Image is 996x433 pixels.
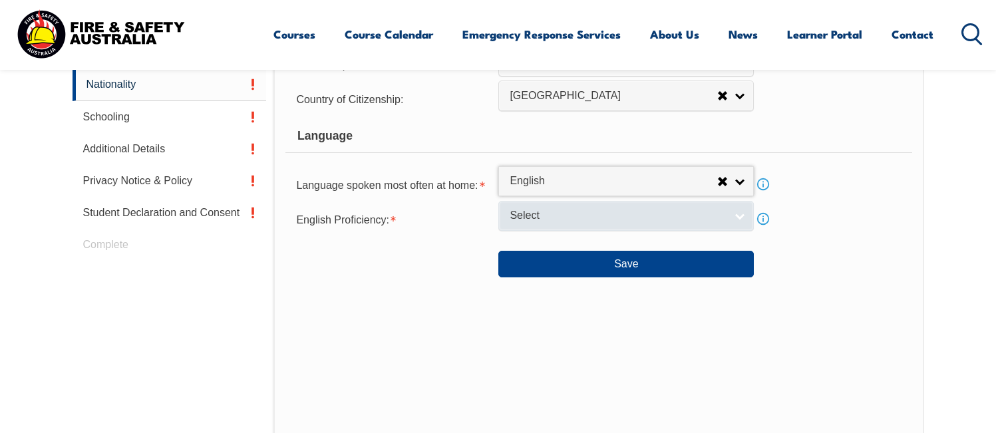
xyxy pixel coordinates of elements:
a: Courses [273,17,315,52]
span: Select [510,209,725,223]
span: Country of Citizenship: [296,94,403,105]
a: Schooling [73,101,267,133]
a: Emergency Response Services [462,17,621,52]
div: Language spoken most often at home is required. [285,171,498,198]
a: Info [754,210,772,228]
a: Contact [892,17,933,52]
button: Save [498,251,754,277]
a: Course Calendar [345,17,433,52]
a: Student Declaration and Consent [73,197,267,229]
a: About Us [650,17,699,52]
span: [GEOGRAPHIC_DATA] [510,89,717,103]
span: Language spoken most often at home: [296,180,478,191]
a: Nationality [73,69,267,101]
a: Info [754,175,772,194]
span: English Proficiency: [296,214,389,225]
a: Privacy Notice & Policy [73,165,267,197]
a: News [729,17,758,52]
a: Additional Details [73,133,267,165]
div: English Proficiency is required. [285,206,498,232]
span: English [510,174,717,188]
a: Learner Portal [787,17,862,52]
div: Language [285,120,912,153]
